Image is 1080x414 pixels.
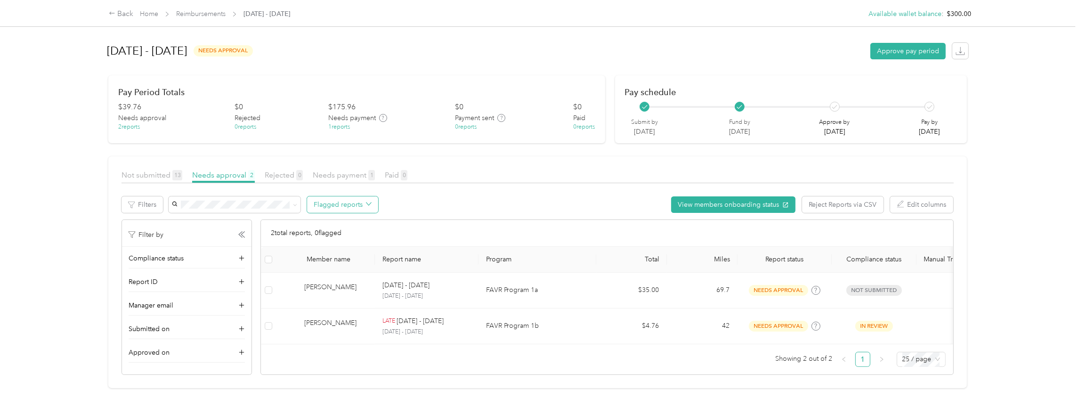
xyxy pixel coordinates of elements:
[874,352,889,367] li: Next Page
[674,255,730,263] div: Miles
[385,170,407,179] span: Paid
[947,9,971,19] span: $300.00
[1027,361,1080,414] iframe: Everlance-gr Chat Button Frame
[118,113,166,123] span: Needs approval
[667,308,738,344] td: 42
[596,308,667,344] td: $4.76
[820,118,850,127] p: Approve by
[276,247,375,273] th: Member name
[140,10,158,18] a: Home
[874,352,889,367] button: right
[749,285,808,296] span: needs approval
[235,113,260,123] span: Rejected
[397,316,444,326] p: [DATE] - [DATE]
[382,328,471,336] p: [DATE] - [DATE]
[729,118,750,127] p: Fund by
[129,230,163,240] p: Filter by
[574,123,595,131] div: 0 reports
[304,282,367,299] div: [PERSON_NAME]
[328,102,356,113] div: $ 175.96
[129,348,170,357] span: Approved on
[479,308,596,344] td: FAVR Program 1b
[919,118,940,127] p: Pay by
[122,196,163,213] button: Filters
[194,45,253,56] span: needs approval
[839,255,909,263] span: Compliance status
[244,9,291,19] span: [DATE] - [DATE]
[890,196,953,213] button: Edit columns
[846,285,902,296] span: Not submitted
[455,123,477,131] div: 0 reports
[749,321,808,332] span: needs approval
[313,170,375,179] span: Needs payment
[869,9,942,19] button: Available wallet balance
[129,253,184,263] span: Compliance status
[192,170,255,179] span: Needs approval
[129,324,170,334] span: Submitted on
[870,43,946,59] button: Approve pay period
[109,8,133,20] div: Back
[172,170,182,180] span: 13
[574,102,582,113] div: $ 0
[671,196,796,213] button: View members onboarding status
[855,321,893,332] span: in review
[479,247,596,273] th: Program
[129,277,158,287] span: Report ID
[631,118,658,127] p: Submit by
[307,255,367,263] div: Member name
[122,170,182,179] span: Not submitted
[248,170,255,180] span: 2
[261,220,953,247] div: 2 total reports, 0 flagged
[455,102,463,113] div: $ 0
[328,123,350,131] div: 1 reports
[841,357,847,362] span: left
[942,9,943,19] span: :
[486,285,589,295] p: FAVR Program 1a
[235,123,256,131] div: 0 reports
[856,352,870,366] a: 1
[631,127,658,137] p: [DATE]
[486,321,589,331] p: FAVR Program 1b
[382,292,471,300] p: [DATE] - [DATE]
[802,196,884,213] button: Reject Reports via CSV
[479,273,596,308] td: FAVR Program 1a
[328,113,376,123] span: Needs payment
[604,255,659,263] div: Total
[820,127,850,137] p: [DATE]
[265,170,303,179] span: Rejected
[304,318,367,334] div: [PERSON_NAME]
[118,123,140,131] div: 2 reports
[368,170,375,180] span: 1
[625,87,957,97] h2: Pay schedule
[176,10,226,18] a: Reimbursements
[129,300,173,310] span: Manager email
[836,352,852,367] button: left
[235,102,243,113] div: $ 0
[375,247,479,273] th: Report name
[776,352,833,366] span: Showing 2 out of 2
[107,40,187,62] h1: [DATE] - [DATE]
[382,317,395,325] p: LATE
[401,170,407,180] span: 0
[836,352,852,367] li: Previous Page
[902,352,940,366] span: 25 / page
[118,87,595,97] h2: Pay Period Totals
[455,113,494,123] span: Payment sent
[879,357,885,362] span: right
[118,102,141,113] div: $ 39.76
[924,255,995,263] p: Manual Trips
[296,170,303,180] span: 0
[897,352,946,367] div: Page Size
[382,280,430,291] p: [DATE] - [DATE]
[307,196,378,213] button: Flagged reports
[667,273,738,308] td: 69.7
[729,127,750,137] p: [DATE]
[919,127,940,137] p: [DATE]
[855,352,870,367] li: 1
[574,113,586,123] span: Paid
[745,255,824,263] span: Report status
[596,273,667,308] td: $35.00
